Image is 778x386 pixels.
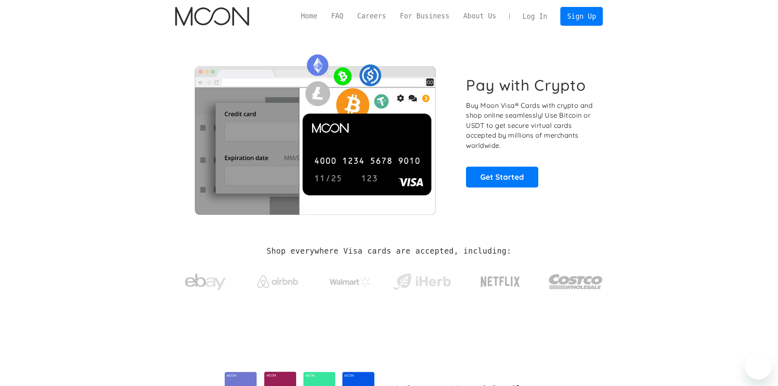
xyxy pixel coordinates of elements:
img: Costco [548,266,603,297]
img: Walmart [330,277,370,287]
a: Airbnb [247,267,308,292]
img: iHerb [392,271,453,292]
a: Log In [516,7,554,25]
a: Home [294,11,324,21]
a: home [175,7,249,26]
a: Costco [548,258,603,301]
a: Walmart [319,269,380,291]
a: For Business [393,11,456,21]
a: Netflix [464,263,537,296]
a: Get Started [466,167,538,187]
a: FAQ [324,11,350,21]
img: ebay [185,269,226,295]
a: Sign Up [560,7,603,25]
a: About Us [456,11,503,21]
a: iHerb [392,263,453,297]
iframe: Button to launch messaging window [745,353,771,379]
h2: Shop everywhere Visa cards are accepted, including: [267,247,511,256]
img: Moon Cards let you spend your crypto anywhere Visa is accepted. [175,49,455,214]
img: Moon Logo [175,7,249,26]
img: Airbnb [257,275,298,288]
img: Netflix [480,272,521,292]
a: Careers [350,11,393,21]
h1: Pay with Crypto [466,76,586,94]
p: Buy Moon Visa® Cards with crypto and shop online seamlessly! Use Bitcoin or USDT to get secure vi... [466,100,594,151]
a: ebay [175,261,236,299]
